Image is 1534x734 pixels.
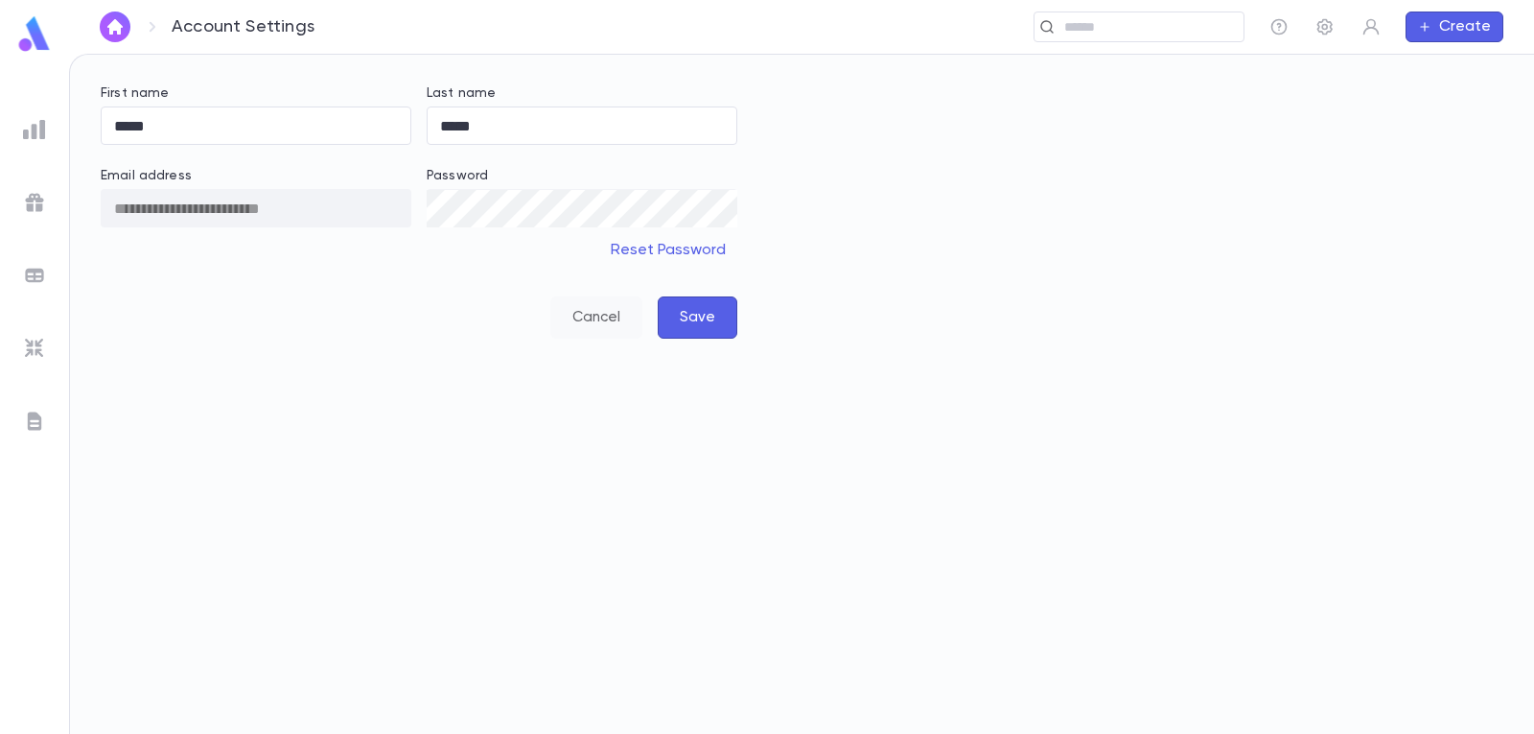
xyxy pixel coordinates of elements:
[658,296,737,339] button: Save
[427,168,488,183] label: Password
[15,15,54,53] img: logo
[172,16,314,37] p: Account Settings
[23,118,46,141] img: reports_grey.c525e4749d1bce6a11f5fe2a8de1b229.svg
[427,85,496,101] label: Last name
[101,168,192,183] label: Email address
[23,191,46,214] img: campaigns_grey.99e729a5f7ee94e3726e6486bddda8f1.svg
[101,85,169,101] label: First name
[550,296,642,339] button: Cancel
[1406,12,1503,42] button: Create
[599,235,737,266] button: Reset Password
[23,337,46,360] img: imports_grey.530a8a0e642e233f2baf0ef88e8c9fcb.svg
[23,410,46,433] img: letters_grey.7941b92b52307dd3b8a917253454ce1c.svg
[23,264,46,287] img: batches_grey.339ca447c9d9533ef1741baa751efc33.svg
[104,19,127,35] img: home_white.a664292cf8c1dea59945f0da9f25487c.svg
